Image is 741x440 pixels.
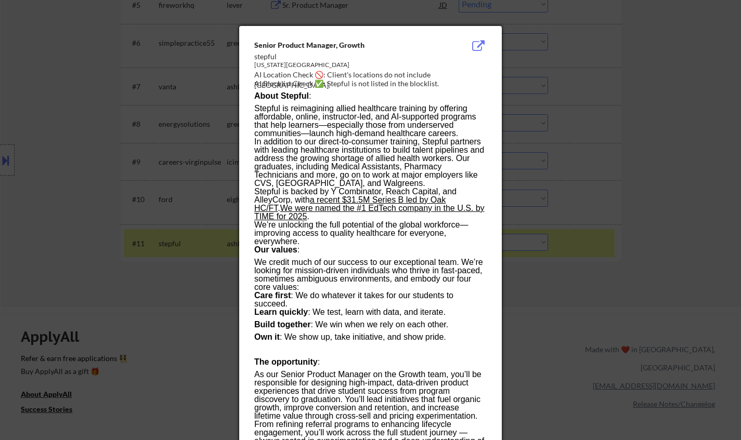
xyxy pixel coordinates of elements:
div: AI Blocklist Check ✅: Stepful is not listed in the blocklist. [254,78,491,89]
div: stepful [254,51,434,62]
p: Stepful is backed by Y Combinator, Reach Capital, and AlleyCorp, with . . [254,188,486,221]
a: We were named the #1 EdTech company in the U.S. by TIME for 2025 [254,204,485,221]
p: : [254,358,486,370]
strong: Own it [254,332,280,341]
p: Stepful is reimagining allied healthcare training by offering affordable, online, instructor-led,... [254,104,486,138]
p: : [254,92,486,104]
p: : We show up, take initiative, and show pride. [254,333,486,345]
div: [US_STATE][GEOGRAPHIC_DATA] [254,61,434,70]
strong: Learn quickly [254,308,308,316]
a: a recent $31.5M Series B led by Oak HC/FT [254,195,446,212]
strong: Our values [254,245,297,254]
p: : [254,246,486,258]
strong: Build together [254,320,310,329]
p: We credit much of our success to our exceptional team. We’re looking for mission-driven individua... [254,258,486,291]
p: : We test, learn with data, and iterate. [254,308,486,321]
div: Senior Product Manager, Growth [254,40,434,50]
strong: The opportunity [254,357,318,366]
p: We’re unlocking the full potential of the global workforce—improving access to quality healthcare... [254,221,486,246]
p: In addition to our direct-to-consumer training, Stepful partners with leading healthcare institut... [254,138,486,188]
p: : We win when we rely on each other. [254,321,486,333]
p: : We do whatever it takes for our students to succeed. [254,291,486,308]
strong: Care first [254,291,291,300]
strong: About Stepful [254,91,309,100]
